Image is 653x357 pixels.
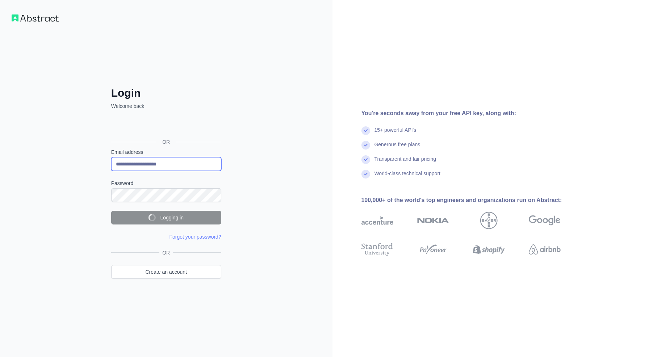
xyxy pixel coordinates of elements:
[361,141,370,150] img: check mark
[361,241,393,257] img: stanford university
[361,155,370,164] img: check mark
[361,109,584,118] div: You're seconds away from your free API key, along with:
[156,138,176,146] span: OR
[480,212,498,229] img: bayer
[374,155,436,170] div: Transparent and fair pricing
[361,196,584,205] div: 100,000+ of the world's top engineers and organizations run on Abstract:
[361,212,393,229] img: accenture
[169,234,221,240] a: Forgot your password?
[159,249,173,256] span: OR
[417,212,449,229] img: nokia
[111,102,221,110] p: Welcome back
[111,265,221,279] a: Create an account
[529,212,561,229] img: google
[111,148,221,156] label: Email address
[111,180,221,187] label: Password
[417,241,449,257] img: payoneer
[361,126,370,135] img: check mark
[473,241,505,257] img: shopify
[111,87,221,100] h2: Login
[361,170,370,178] img: check mark
[12,14,59,22] img: Workflow
[374,141,420,155] div: Generous free plans
[374,126,417,141] div: 15+ powerful API's
[374,170,441,184] div: World-class technical support
[529,241,561,257] img: airbnb
[111,211,221,224] button: Logging in
[108,118,223,134] iframe: Sign in with Google Button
